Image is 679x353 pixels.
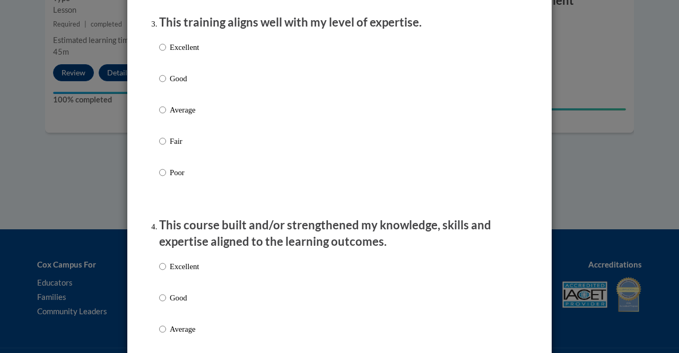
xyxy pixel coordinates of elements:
[159,261,166,272] input: Excellent
[170,41,199,53] p: Excellent
[159,217,520,250] p: This course built and/or strengthened my knowledge, skills and expertise aligned to the learning ...
[159,167,166,178] input: Poor
[170,323,199,335] p: Average
[159,135,166,147] input: Fair
[159,323,166,335] input: Average
[159,41,166,53] input: Excellent
[159,14,520,31] p: This training aligns well with my level of expertise.
[170,104,199,116] p: Average
[170,292,199,304] p: Good
[159,292,166,304] input: Good
[170,261,199,272] p: Excellent
[170,135,199,147] p: Fair
[159,73,166,84] input: Good
[159,104,166,116] input: Average
[170,167,199,178] p: Poor
[170,73,199,84] p: Good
